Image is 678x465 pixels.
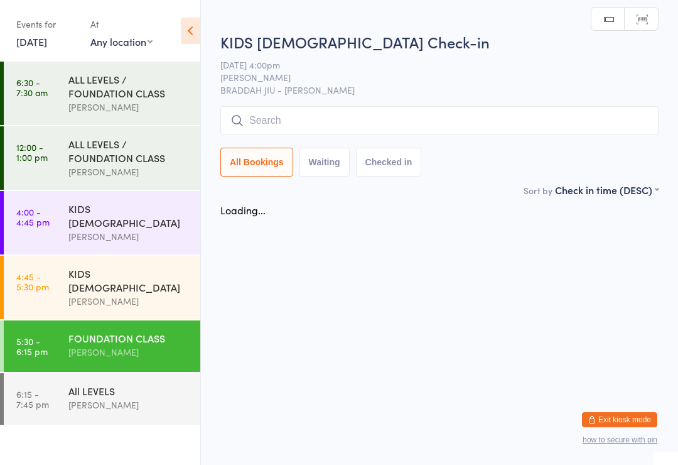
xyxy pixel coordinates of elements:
[4,126,200,190] a: 12:00 -1:00 pmALL LEVELS / FOUNDATION CLASS[PERSON_NAME]
[90,35,153,48] div: Any location
[582,412,657,427] button: Exit kiosk mode
[68,165,190,179] div: [PERSON_NAME]
[16,207,50,227] time: 4:00 - 4:45 pm
[220,58,639,71] span: [DATE] 4:00pm
[524,184,552,197] label: Sort by
[68,100,190,114] div: [PERSON_NAME]
[299,148,350,177] button: Waiting
[220,84,659,96] span: BRADDAH JIU - [PERSON_NAME]
[4,191,200,254] a: 4:00 -4:45 pmKIDS [DEMOGRAPHIC_DATA][PERSON_NAME]
[220,148,293,177] button: All Bookings
[16,389,49,409] time: 6:15 - 7:45 pm
[220,203,266,217] div: Loading...
[16,14,78,35] div: Events for
[220,71,639,84] span: [PERSON_NAME]
[555,183,659,197] div: Check in time (DESC)
[68,345,190,359] div: [PERSON_NAME]
[4,256,200,319] a: 4:45 -5:30 pmKIDS [DEMOGRAPHIC_DATA][PERSON_NAME]
[4,62,200,125] a: 6:30 -7:30 amALL LEVELS / FOUNDATION CLASS[PERSON_NAME]
[16,77,48,97] time: 6:30 - 7:30 am
[68,202,190,229] div: KIDS [DEMOGRAPHIC_DATA]
[16,271,49,292] time: 4:45 - 5:30 pm
[356,148,422,177] button: Checked in
[4,373,200,425] a: 6:15 -7:45 pmAll LEVELS[PERSON_NAME]
[583,435,657,444] button: how to secure with pin
[68,229,190,244] div: [PERSON_NAME]
[68,384,190,398] div: All LEVELS
[16,336,48,356] time: 5:30 - 6:15 pm
[68,266,190,294] div: KIDS [DEMOGRAPHIC_DATA]
[220,106,659,135] input: Search
[90,14,153,35] div: At
[68,72,190,100] div: ALL LEVELS / FOUNDATION CLASS
[68,331,190,345] div: FOUNDATION CLASS
[4,320,200,372] a: 5:30 -6:15 pmFOUNDATION CLASS[PERSON_NAME]
[220,31,659,52] h2: KIDS [DEMOGRAPHIC_DATA] Check-in
[68,294,190,309] div: [PERSON_NAME]
[68,137,190,165] div: ALL LEVELS / FOUNDATION CLASS
[16,35,47,48] a: [DATE]
[68,398,190,412] div: [PERSON_NAME]
[16,142,48,162] time: 12:00 - 1:00 pm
